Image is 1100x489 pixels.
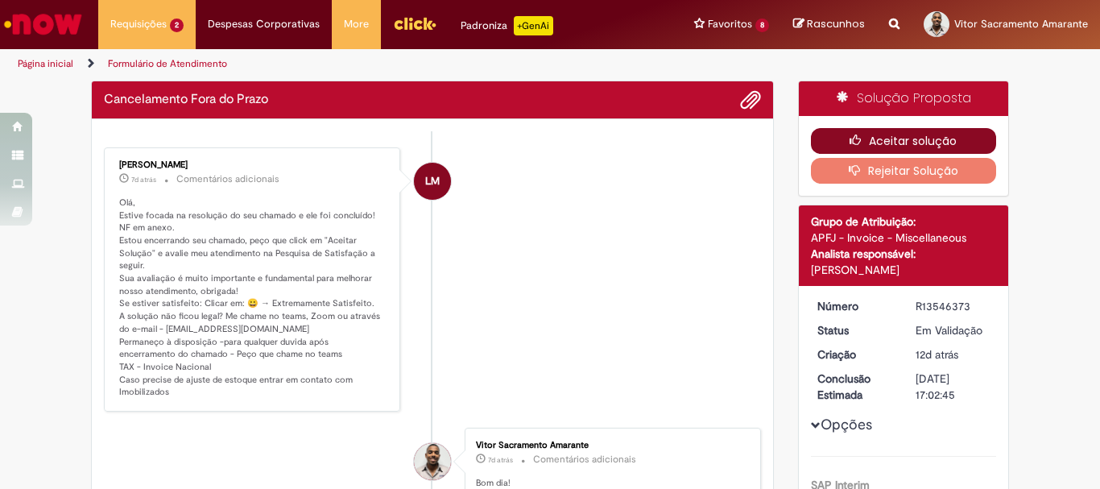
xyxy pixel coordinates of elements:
[176,172,279,186] small: Comentários adicionais
[119,197,387,399] p: Olá, Estive focada na resolução do seu chamado e ele foi concluído! NF em anexo. Estou encerrando...
[208,16,320,32] span: Despesas Corporativas
[811,246,997,262] div: Analista responsável:
[793,17,865,32] a: Rascunhos
[916,347,958,362] span: 12d atrás
[414,163,451,200] div: Luciana Mauruto
[805,371,904,403] dt: Conclusão Estimada
[916,371,990,403] div: [DATE] 17:02:45
[104,93,268,107] h2: Cancelamento Fora do Prazo Histórico de tíquete
[533,453,636,466] small: Comentários adicionais
[131,175,156,184] span: 7d atrás
[916,346,990,363] div: 18/09/2025 10:39:58
[811,158,997,184] button: Rejeitar Solução
[805,298,904,314] dt: Número
[12,49,722,79] ul: Trilhas de página
[344,16,369,32] span: More
[916,322,990,338] div: Em Validação
[425,162,440,201] span: LM
[461,16,553,35] div: Padroniza
[799,81,1009,116] div: Solução Proposta
[110,16,167,32] span: Requisições
[488,455,513,465] span: 7d atrás
[514,16,553,35] p: +GenAi
[807,16,865,31] span: Rascunhos
[740,89,761,110] button: Adicionar anexos
[108,57,227,70] a: Formulário de Atendimento
[393,11,436,35] img: click_logo_yellow_360x200.png
[476,441,744,450] div: Vitor Sacramento Amarante
[170,19,184,32] span: 2
[916,347,958,362] time: 18/09/2025 10:39:58
[119,160,387,170] div: [PERSON_NAME]
[488,455,513,465] time: 23/09/2025 10:05:49
[805,322,904,338] dt: Status
[811,230,997,246] div: APFJ - Invoice - Miscellaneous
[414,443,451,480] div: Vitor Sacramento Amarante
[916,298,990,314] div: R13546373
[811,128,997,154] button: Aceitar solução
[811,262,997,278] div: [PERSON_NAME]
[131,175,156,184] time: 23/09/2025 17:40:27
[805,346,904,363] dt: Criação
[708,16,752,32] span: Favoritos
[811,213,997,230] div: Grupo de Atribuição:
[755,19,769,32] span: 8
[2,8,85,40] img: ServiceNow
[954,17,1088,31] span: Vitor Sacramento Amarante
[18,57,73,70] a: Página inicial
